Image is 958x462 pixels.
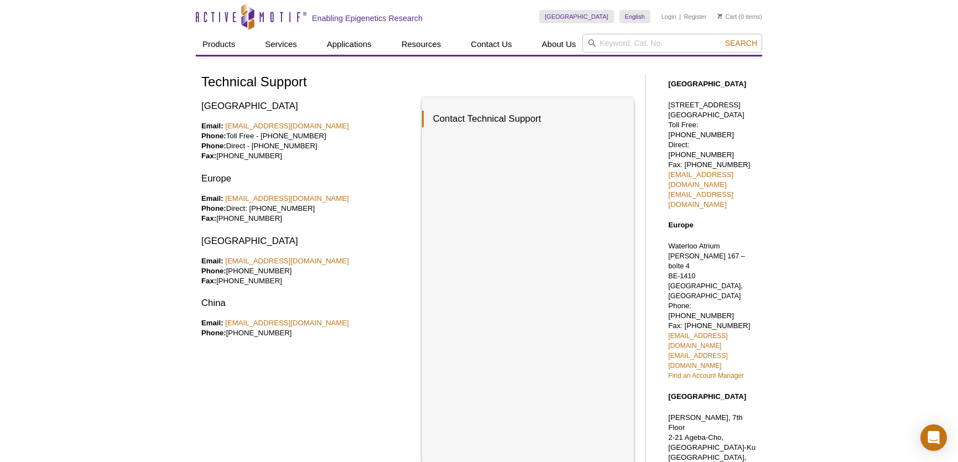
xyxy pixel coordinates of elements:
a: Services [258,34,304,55]
p: [PHONE_NUMBER] [PHONE_NUMBER] [201,256,414,286]
a: Products [196,34,242,55]
a: [EMAIL_ADDRESS][DOMAIN_NAME] [225,319,349,327]
p: [PHONE_NUMBER] [201,318,414,338]
a: Resources [395,34,448,55]
a: [GEOGRAPHIC_DATA] [539,10,614,23]
img: Your Cart [717,13,722,19]
h3: [GEOGRAPHIC_DATA] [201,100,414,113]
strong: Fax: [201,277,216,285]
span: Search [725,39,757,48]
strong: Phone: [201,204,226,212]
a: Login [662,13,676,20]
a: English [619,10,650,23]
li: | [679,10,681,23]
h1: Technical Support [201,75,634,91]
p: Direct: [PHONE_NUMBER] [PHONE_NUMBER] [201,194,414,224]
a: [EMAIL_ADDRESS][DOMAIN_NAME] [225,257,349,265]
strong: Email: [201,319,223,327]
input: Keyword, Cat. No. [582,34,762,53]
a: About Us [535,34,583,55]
strong: Phone: [201,329,226,337]
h3: Europe [201,172,414,185]
a: [EMAIL_ADDRESS][DOMAIN_NAME] [225,122,349,130]
a: Applications [320,34,378,55]
a: [EMAIL_ADDRESS][DOMAIN_NAME] [668,170,733,189]
span: [PERSON_NAME] 167 – boîte 4 BE-1410 [GEOGRAPHIC_DATA], [GEOGRAPHIC_DATA] [668,252,745,300]
strong: Phone: [201,267,226,275]
strong: Email: [201,122,223,130]
p: Toll Free - [PHONE_NUMBER] Direct - [PHONE_NUMBER] [PHONE_NUMBER] [201,121,414,161]
h3: China [201,297,414,310]
p: Waterloo Atrium Phone: [PHONE_NUMBER] Fax: [PHONE_NUMBER] [668,241,757,381]
h3: Contact Technical Support [422,111,623,127]
button: Search [722,38,761,48]
a: Cart [717,13,737,20]
strong: Fax: [201,214,216,222]
a: Contact Us [464,34,518,55]
h2: Enabling Epigenetics Research [312,13,423,23]
strong: [GEOGRAPHIC_DATA] [668,80,746,88]
p: [STREET_ADDRESS] [GEOGRAPHIC_DATA] Toll Free: [PHONE_NUMBER] Direct: [PHONE_NUMBER] Fax: [PHONE_N... [668,100,757,210]
div: Open Intercom Messenger [920,424,947,451]
strong: Europe [668,221,693,229]
a: [EMAIL_ADDRESS][DOMAIN_NAME] [668,190,733,209]
a: Find an Account Manager [668,372,744,380]
a: [EMAIL_ADDRESS][DOMAIN_NAME] [225,194,349,203]
strong: Phone: [201,132,226,140]
strong: Fax: [201,152,216,160]
strong: Phone: [201,142,226,150]
strong: Email: [201,257,223,265]
li: (0 items) [717,10,762,23]
a: [EMAIL_ADDRESS][DOMAIN_NAME] [668,352,727,370]
a: [EMAIL_ADDRESS][DOMAIN_NAME] [668,332,727,350]
strong: [GEOGRAPHIC_DATA] [668,392,746,401]
h3: [GEOGRAPHIC_DATA] [201,235,414,248]
a: Register [684,13,706,20]
strong: Email: [201,194,223,203]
